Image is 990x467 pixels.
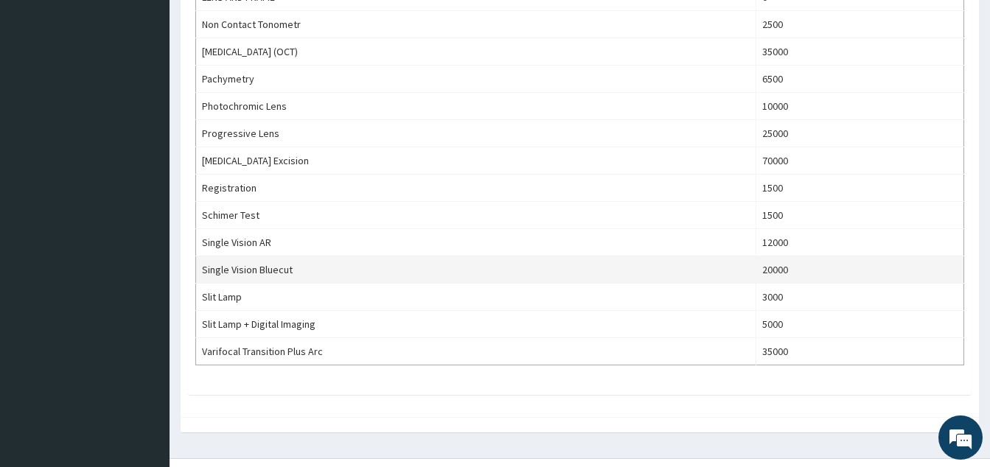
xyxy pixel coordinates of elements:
div: Chat with us now [77,82,248,102]
td: 35000 [756,338,963,365]
td: 5000 [756,311,963,338]
td: Varifocal Transition Plus Arc [196,338,756,365]
td: Schimer Test [196,202,756,229]
td: Progressive Lens [196,120,756,147]
td: 25000 [756,120,963,147]
td: Pachymetry [196,66,756,93]
td: Slit Lamp [196,284,756,311]
div: Minimize live chat window [242,7,277,43]
td: 70000 [756,147,963,175]
td: Slit Lamp + Digital Imaging [196,311,756,338]
td: Single Vision Bluecut [196,256,756,284]
td: 10000 [756,93,963,120]
td: Photochromic Lens [196,93,756,120]
td: 3000 [756,284,963,311]
textarea: Type your message and hit 'Enter' [7,311,281,362]
td: 2500 [756,11,963,38]
td: 35000 [756,38,963,66]
td: [MEDICAL_DATA] (OCT) [196,38,756,66]
td: Non Contact Tonometr [196,11,756,38]
td: 1500 [756,175,963,202]
td: [MEDICAL_DATA] Excision [196,147,756,175]
td: Registration [196,175,756,202]
span: We're online! [86,140,203,289]
td: Single Vision AR [196,229,756,256]
td: 12000 [756,229,963,256]
img: d_794563401_company_1708531726252_794563401 [27,74,60,110]
td: 1500 [756,202,963,229]
td: 6500 [756,66,963,93]
td: 20000 [756,256,963,284]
